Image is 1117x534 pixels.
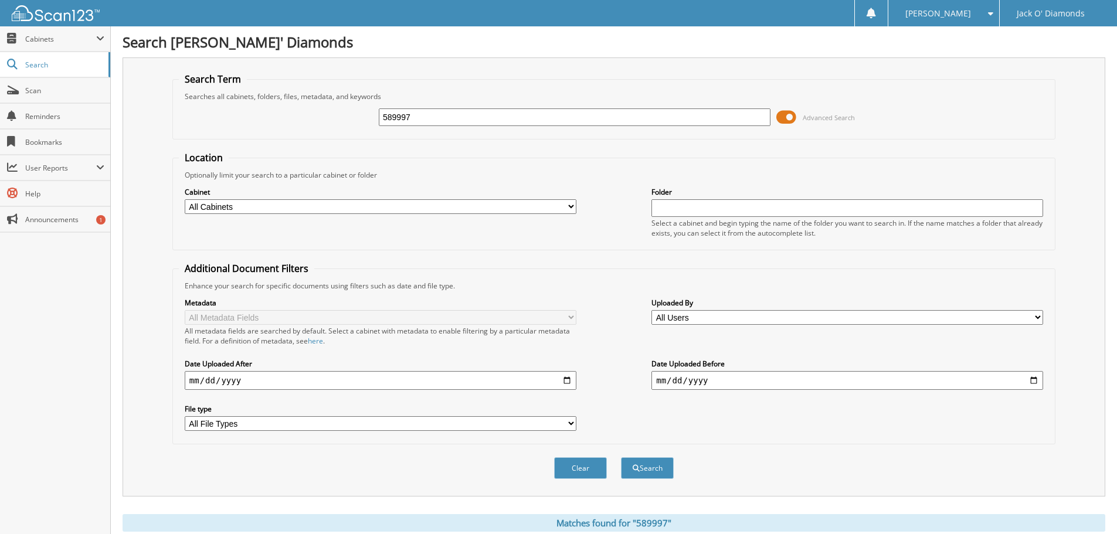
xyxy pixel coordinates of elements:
span: Announcements [25,215,104,225]
span: Reminders [25,111,104,121]
button: Clear [554,457,607,479]
div: All metadata fields are searched by default. Select a cabinet with metadata to enable filtering b... [185,326,576,346]
span: User Reports [25,163,96,173]
legend: Search Term [179,73,247,86]
span: Advanced Search [803,113,855,122]
button: Search [621,457,674,479]
span: Bookmarks [25,137,104,147]
div: Select a cabinet and begin typing the name of the folder you want to search in. If the name match... [651,218,1043,238]
label: Uploaded By [651,298,1043,308]
div: Searches all cabinets, folders, files, metadata, and keywords [179,91,1049,101]
label: Cabinet [185,187,576,197]
input: end [651,371,1043,390]
span: Jack O' Diamonds [1017,10,1085,17]
span: Scan [25,86,104,96]
a: here [308,336,323,346]
legend: Location [179,151,229,164]
label: Metadata [185,298,576,308]
span: Cabinets [25,34,96,44]
div: 1 [96,215,106,225]
legend: Additional Document Filters [179,262,314,275]
div: Optionally limit your search to a particular cabinet or folder [179,170,1049,180]
img: scan123-logo-white.svg [12,5,100,21]
span: Search [25,60,103,70]
span: [PERSON_NAME] [905,10,971,17]
div: Matches found for "589997" [123,514,1105,532]
label: Date Uploaded After [185,359,576,369]
label: File type [185,404,576,414]
label: Folder [651,187,1043,197]
div: Enhance your search for specific documents using filters such as date and file type. [179,281,1049,291]
h1: Search [PERSON_NAME]' Diamonds [123,32,1105,52]
input: start [185,371,576,390]
span: Help [25,189,104,199]
label: Date Uploaded Before [651,359,1043,369]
